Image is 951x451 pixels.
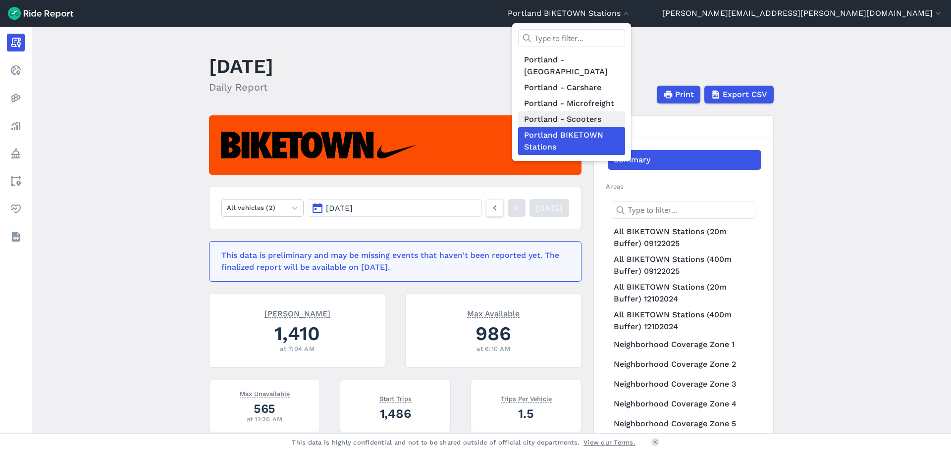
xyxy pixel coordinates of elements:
[518,96,625,111] a: Portland - Microfreight
[518,127,625,155] a: Portland BIKETOWN Stations
[518,80,625,96] a: Portland - Carshare
[518,29,625,47] input: Type to filter...
[518,111,625,127] a: Portland - Scooters
[518,52,625,80] a: Portland - [GEOGRAPHIC_DATA]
